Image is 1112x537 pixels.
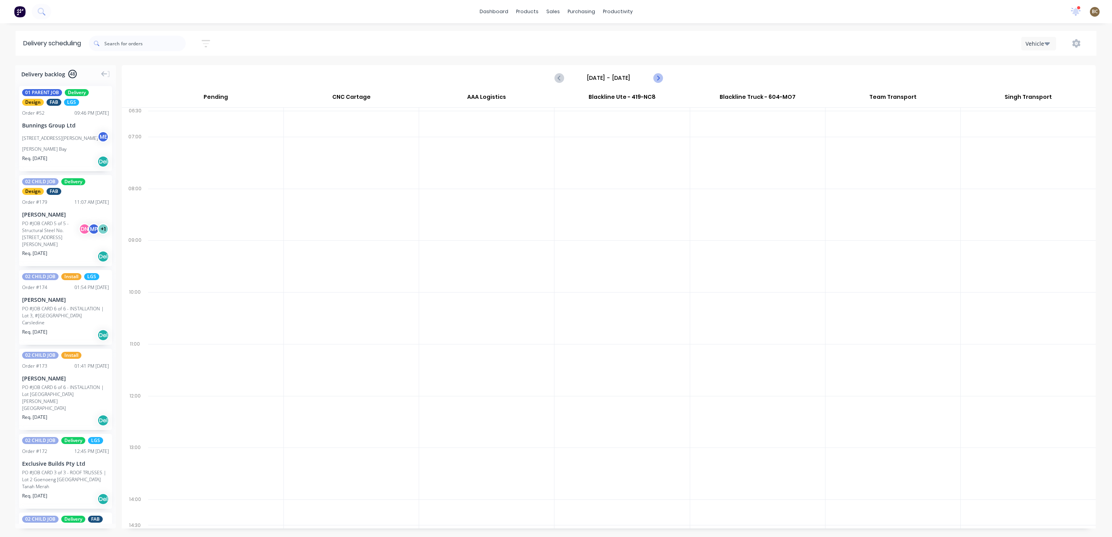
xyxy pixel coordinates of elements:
div: Blackline Truck - 604-MO7 [690,90,825,107]
span: Req. [DATE] [22,414,47,421]
div: 09:46 PM [DATE] [74,110,109,117]
span: 01 PARENT JOB [22,89,62,96]
div: [PERSON_NAME] Bay [22,146,109,153]
div: Vehicle [1026,40,1048,48]
div: [GEOGRAPHIC_DATA] [22,405,109,412]
div: Order # 179 [22,199,47,206]
div: Del [97,156,109,167]
button: Vehicle [1021,37,1056,50]
span: Delivery [61,178,85,185]
div: [PERSON_NAME] [22,210,109,219]
div: M P [88,223,100,235]
span: Req. [DATE] [22,250,47,257]
span: Design [22,188,44,195]
div: sales [542,6,564,17]
div: PO #JOB CARD 6 of 6 - INSTALLATION | Lot [GEOGRAPHIC_DATA][PERSON_NAME] [22,384,109,405]
div: Tanah Merah [22,483,109,490]
div: 14:00 [122,495,148,521]
div: Blackline Ute - 419-NC8 [554,90,689,107]
img: Factory [14,6,26,17]
div: 09:00 [122,236,148,287]
div: 11:07 AM [DATE] [74,199,109,206]
div: M E [97,131,109,143]
div: CNC Cartage [284,90,419,107]
div: Order # 174 [22,284,47,291]
div: 01:54 PM [DATE] [74,284,109,291]
div: Bunnings Group Ltd [22,121,109,129]
a: dashboard [476,6,512,17]
div: Carsledine [22,319,109,326]
div: [PERSON_NAME] [22,241,109,248]
span: Delivery [61,437,85,444]
span: 02 CHILD JOB [22,516,59,523]
div: + 1 [97,223,109,235]
span: Install [61,273,81,280]
div: Del [97,493,109,505]
span: Delivery [61,516,85,523]
div: Singh Transport [961,90,1096,107]
span: Install [61,352,81,359]
div: PO #JOB CARD 6 of 6 - INSTALLATION | Lot 3, #[GEOGRAPHIC_DATA] [22,305,109,319]
span: 48 [68,70,77,78]
div: Order # 52 [22,110,45,117]
span: FAB [47,188,61,195]
div: Del [97,251,109,262]
div: Delivery scheduling [16,31,89,56]
div: 13:00 [122,443,148,495]
span: Req. [DATE] [22,492,47,499]
div: Exclusive Builds Pty Ltd [22,460,109,468]
div: 12:00 [122,391,148,443]
div: PO #JOB CARD 5 of 5 - Structural Steel No.[STREET_ADDRESS] [22,220,81,241]
div: D N [79,223,90,235]
span: 02 CHILD JOB [22,273,59,280]
div: 07:00 [122,132,148,184]
div: 10:00 [122,287,148,339]
div: [PERSON_NAME] [22,374,109,382]
div: products [512,6,542,17]
div: Team Transport [825,90,960,107]
span: LGS [88,437,103,444]
span: Delivery [65,89,89,96]
div: Order # 172 [22,448,47,455]
div: Del [97,415,109,426]
span: Design [22,99,44,106]
input: Search for orders [104,36,186,51]
div: AAA Logistics [419,90,554,107]
div: Pending [148,90,283,107]
div: 12:45 PM [DATE] [74,448,109,455]
span: LGS [64,99,79,106]
span: 02 CHILD JOB [22,352,59,359]
div: 01:41 PM [DATE] [74,363,109,370]
span: LGS [84,273,99,280]
div: purchasing [564,6,599,17]
div: 08:00 [122,184,148,236]
div: PO #JOB CARD 3 of 3 - ROOF TRUSSES | Lot 2 Goenoeng [GEOGRAPHIC_DATA] [22,469,109,483]
div: Order # 173 [22,363,47,370]
span: BC [1092,8,1098,15]
div: Del [97,329,109,341]
div: 06:30 [122,106,148,132]
span: Delivery backlog [21,70,65,78]
div: productivity [599,6,637,17]
div: 11:00 [122,339,148,391]
span: Req. [DATE] [22,155,47,162]
span: 02 CHILD JOB [22,437,59,444]
div: 14:30 [122,521,148,530]
div: [PERSON_NAME] [22,296,109,304]
div: [STREET_ADDRESS][PERSON_NAME] [22,135,98,142]
span: Req. [DATE] [22,329,47,336]
span: FAB [88,516,103,523]
span: FAB [47,99,61,106]
span: 02 CHILD JOB [22,178,59,185]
